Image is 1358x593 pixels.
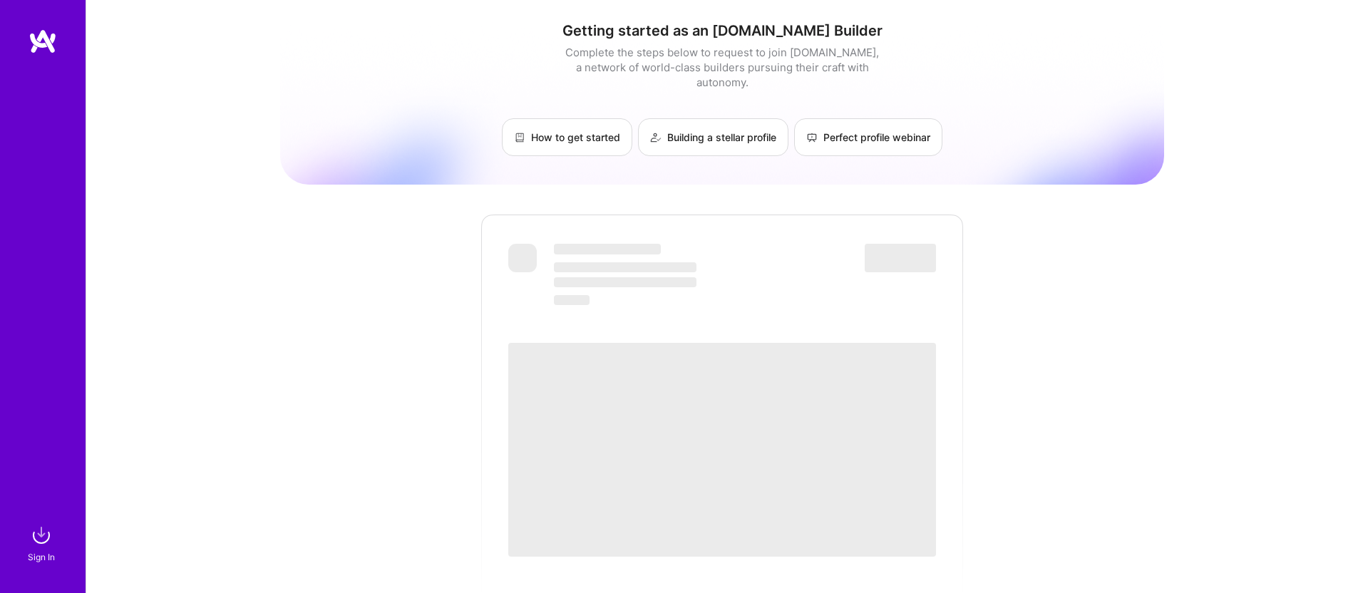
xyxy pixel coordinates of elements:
[29,29,57,54] img: logo
[650,132,662,143] img: Building a stellar profile
[502,118,632,156] a: How to get started
[865,244,936,272] span: ‌
[554,262,696,272] span: ‌
[27,521,56,550] img: sign in
[554,277,696,287] span: ‌
[562,45,883,90] div: Complete the steps below to request to join [DOMAIN_NAME], a network of world-class builders purs...
[794,118,942,156] a: Perfect profile webinar
[514,132,525,143] img: How to get started
[280,22,1164,39] h1: Getting started as an [DOMAIN_NAME] Builder
[806,132,818,143] img: Perfect profile webinar
[638,118,788,156] a: Building a stellar profile
[508,343,936,557] span: ‌
[554,295,590,305] span: ‌
[554,244,661,254] span: ‌
[508,244,537,272] span: ‌
[30,521,56,564] a: sign inSign In
[28,550,55,564] div: Sign In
